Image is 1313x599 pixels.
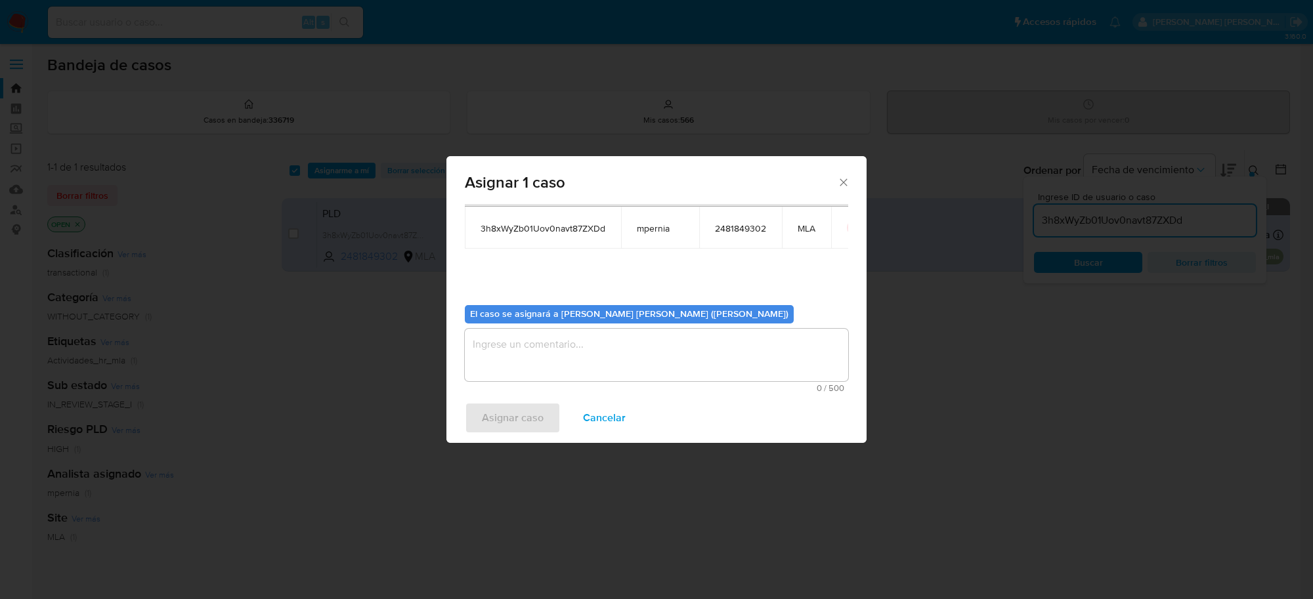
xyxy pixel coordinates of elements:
span: Cancelar [583,403,626,432]
span: Máximo 500 caracteres [469,384,844,392]
button: Cerrar ventana [837,176,849,188]
button: icon-button [847,220,863,236]
b: El caso se asignará a [PERSON_NAME] [PERSON_NAME] ([PERSON_NAME]) [470,307,788,320]
span: MLA [798,222,815,234]
span: 3h8xWyZb01Uov0navt87ZXDd [481,222,605,234]
span: Asignar 1 caso [465,175,837,190]
span: mpernia [637,222,683,234]
button: Cancelar [566,402,643,434]
div: assign-modal [446,156,867,443]
span: 2481849302 [715,222,766,234]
